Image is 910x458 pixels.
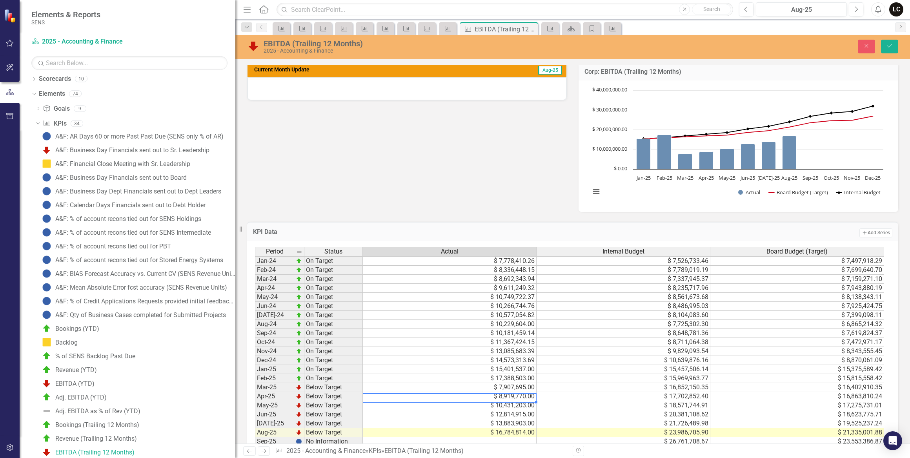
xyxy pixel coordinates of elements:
path: Jun-25, 12,814,915. Actual. [741,144,755,170]
td: $ 10,749,722.37 [363,293,537,302]
td: $ 8,104,083.60 [537,311,710,320]
td: $ 8,138,343.11 [710,293,884,302]
a: A&F: % of account recons tied out for SENS Intermediate [40,226,211,239]
img: TnMDeAgwAPMxUmUi88jYAAAAAElFTkSuQmCC [296,429,302,436]
td: Below Target [304,401,363,410]
path: Nov-25, 29,244,661.44. Internal Budget. [851,110,854,113]
text: $ 20,000,000.00 [592,126,627,133]
img: No Information [42,200,51,210]
div: » » [275,447,567,456]
text: Dec-25 [865,174,881,181]
a: 2025 - Accounting & Finance [286,447,366,454]
small: SENS [31,19,100,26]
td: $ 8,561,673.68 [537,293,710,302]
div: % of SENS Backlog Past Due [55,353,135,360]
td: $ 7,789,019.19 [537,266,710,275]
td: Aug-25 [255,428,294,437]
td: On Target [304,293,363,302]
td: Oct-24 [255,338,294,347]
td: $ 7,399,098.11 [710,311,884,320]
a: Revenue (YTD) [40,363,97,376]
text: Jun-25 [740,174,755,181]
div: Aug-25 [759,5,844,15]
div: EBITDA (Trailing 12 Months) [475,24,536,34]
div: A&F: Calendar Days Financials sent out to Debt Holder [55,202,206,209]
td: On Target [304,365,363,374]
img: At Risk [42,159,51,168]
a: A&F: % of Credit Applications Requests provided initial feedback within 2 business days [40,295,235,307]
td: $ 26,761,708.67 [537,437,710,446]
div: A&F: BIAS Forecast Accuracy vs. Current CV (SENS Revenue Units) [55,270,235,277]
div: Bookings (YTD) [55,325,99,332]
path: Aug-25, 16,784,814. Actual. [783,136,797,170]
path: Sep-25, 26,761,708.67. Internal Budget. [809,115,812,118]
h3: Corp: EBITDA (Trailing 12 Months) [584,68,892,75]
img: No Information [42,214,51,223]
img: zOikAAAAAElFTkSuQmCC [296,285,302,291]
text: Nov-25 [844,174,860,181]
td: $ 16,863,810.24 [710,392,884,401]
img: zOikAAAAAElFTkSuQmCC [296,267,302,273]
td: [DATE]-25 [255,419,294,428]
td: $ 16,852,150.35 [537,383,710,392]
h3: Current Month Update [254,67,467,73]
td: $ 9,829,093.54 [537,347,710,356]
td: On Target [304,266,363,275]
text: $ 40,000,000.00 [592,86,627,93]
img: No Information [42,186,51,196]
img: On Target [42,434,51,443]
td: May-24 [255,293,294,302]
td: Sep-25 [255,437,294,446]
img: Below Target [247,40,260,52]
path: Jan-25, 15,402,513. Actual. [637,139,651,170]
td: $ 7,337,945.37 [537,275,710,284]
td: Jun-25 [255,410,294,419]
img: No Information [42,296,51,306]
div: A&F: Qty of Business Cases completed for Submitted Projects [55,312,226,319]
div: Adj. EBITDA (YTD) [55,394,107,401]
text: Sep-25 [803,174,818,181]
td: No Information [304,437,363,446]
td: $ 10,266,744.76 [363,302,537,311]
a: Goals [43,104,69,113]
td: Feb-24 [255,266,294,275]
span: Period [266,248,284,255]
path: Jul-25, 13,883,903. Actual. [762,142,776,170]
img: Not Defined [42,406,51,416]
path: May-25, 10,431,203. Actual. [720,149,734,170]
a: A&F: Qty of Business Cases completed for Submitted Projects [40,308,226,321]
td: Below Target [304,410,363,419]
td: Jan-25 [255,365,294,374]
td: On Target [304,311,363,320]
a: 2025 - Accounting & Finance [31,37,129,46]
td: On Target [304,302,363,311]
div: A&F: % of account recons tied out for PBT [55,243,171,250]
path: Jul-25, 21,726,489.98. Internal Budget. [767,125,770,128]
text: Apr-25 [699,174,714,181]
img: No Information [42,228,51,237]
td: $ 7,943,880.19 [710,284,884,293]
img: 8DAGhfEEPCf229AAAAAElFTkSuQmCC [296,249,302,255]
td: Feb-25 [255,374,294,383]
td: $ 14,573,313.69 [363,356,537,365]
div: Adj. EBITDA as % of Rev (YTD) [55,408,140,415]
a: A&F: Business Day Dept Financials sent out to Dept Leaders [40,185,221,197]
td: $ 18,623,775.71 [710,410,884,419]
td: On Target [304,374,363,383]
td: $ 11,367,424.15 [363,338,537,347]
td: $ 7,497,918.29 [710,256,884,266]
path: Mar-25, 7,908,671. Actual. [678,154,692,170]
td: May-25 [255,401,294,410]
path: Dec-25, 32,007,732.89. Internal Budget. [872,105,875,108]
td: $ 10,639,876.16 [537,356,710,365]
div: 34 [71,120,83,127]
img: zOikAAAAAElFTkSuQmCC [296,294,302,300]
a: Bookings (Trailing 12 Months) [40,418,139,431]
img: zOikAAAAAElFTkSuQmCC [296,366,302,372]
td: $ 8,235,717.96 [537,284,710,293]
td: [DATE]-24 [255,311,294,320]
a: Revenue (Trailing 12 Months) [40,432,137,445]
svg: Interactive chart [586,86,887,204]
td: $ 10,181,459.14 [363,329,537,338]
path: Feb-25, 17,389,479. Actual. [657,135,672,170]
